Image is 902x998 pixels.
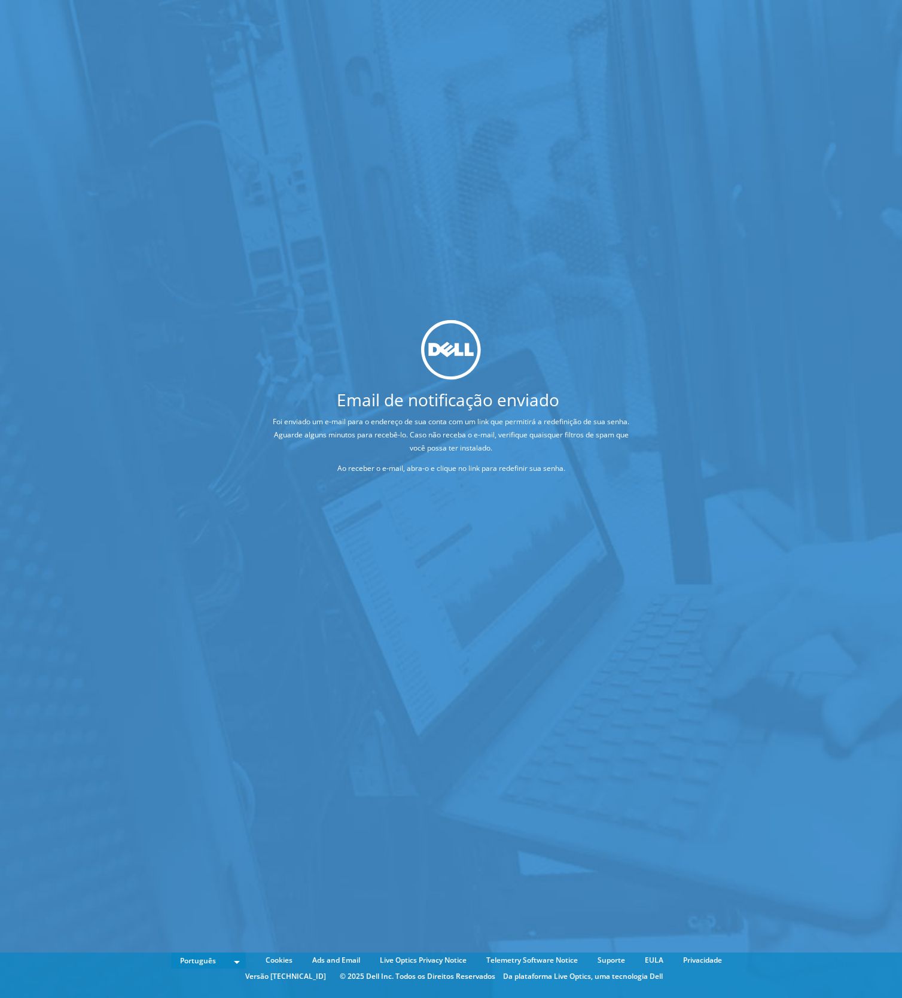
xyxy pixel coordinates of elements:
[334,970,501,983] li: © 2025 Dell Inc. Todos os Direitos Reservados
[636,954,672,967] a: EULA
[270,415,632,455] p: Foi enviado um e-mail para o endereço de sua conta com um link que permitirá a redefinição de sua...
[239,970,332,983] li: Versão [TECHNICAL_ID]
[303,954,369,967] a: Ads and Email
[421,320,481,380] img: dell_svg_logo.svg
[674,954,731,967] a: Privacidade
[503,970,663,983] li: Da plataforma Live Optics, uma tecnologia Dell
[371,954,476,967] a: Live Optics Privacy Notice
[257,954,301,967] a: Cookies
[270,462,632,475] p: Ao receber o e-mail, abra-o e clique no link para redefinir sua senha.
[225,391,671,408] h1: Email de notificação enviado
[589,954,634,967] a: Suporte
[477,954,587,967] a: Telemetry Software Notice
